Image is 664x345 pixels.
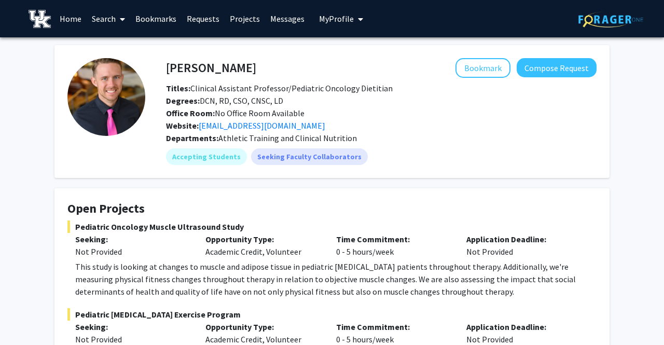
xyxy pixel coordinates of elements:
button: Add Corey Hawes to Bookmarks [455,58,510,78]
p: Application Deadline: [466,233,581,245]
span: Athletic Training and Clinical Nutrition [218,133,357,143]
p: Seeking: [75,321,190,333]
b: Office Room: [166,108,215,118]
a: Messages [265,1,310,37]
img: University of Kentucky Logo [29,10,51,28]
p: Seeking: [75,233,190,245]
a: Home [54,1,87,37]
p: Opportunity Type: [205,233,320,245]
p: Application Deadline: [466,321,581,333]
span: No Office Room Available [166,108,305,118]
div: Academic Credit, Volunteer [198,233,328,258]
b: Website: [166,120,199,131]
button: Compose Request to Corey Hawes [517,58,597,77]
mat-chip: Seeking Faculty Collaborators [251,148,368,165]
mat-chip: Accepting Students [166,148,247,165]
h4: [PERSON_NAME] [166,58,256,77]
div: 0 - 5 hours/week [328,233,459,258]
p: Time Commitment: [336,233,451,245]
span: DCN, RD, CSO, CNSC, LD [166,95,283,106]
p: Opportunity Type: [205,321,320,333]
img: ForagerOne Logo [578,11,643,27]
a: Opens in a new tab [199,120,325,131]
span: Pediatric Oncology Muscle Ultrasound Study [67,220,597,233]
h4: Open Projects [67,201,597,216]
b: Degrees: [166,95,200,106]
span: Pediatric [MEDICAL_DATA] Exercise Program [67,308,597,321]
a: Projects [225,1,265,37]
a: Bookmarks [130,1,182,37]
span: My Profile [319,13,354,24]
a: Search [87,1,130,37]
img: Profile Picture [67,58,145,136]
b: Departments: [166,133,218,143]
p: Time Commitment: [336,321,451,333]
span: Clinical Assistant Professor/Pediatric Oncology Dietitian [166,83,393,93]
div: Not Provided [459,233,589,258]
a: Requests [182,1,225,37]
div: Not Provided [75,245,190,258]
b: Titles: [166,83,190,93]
p: This study is looking at changes to muscle and adipose tissue in pediatric [MEDICAL_DATA] patient... [75,260,597,298]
